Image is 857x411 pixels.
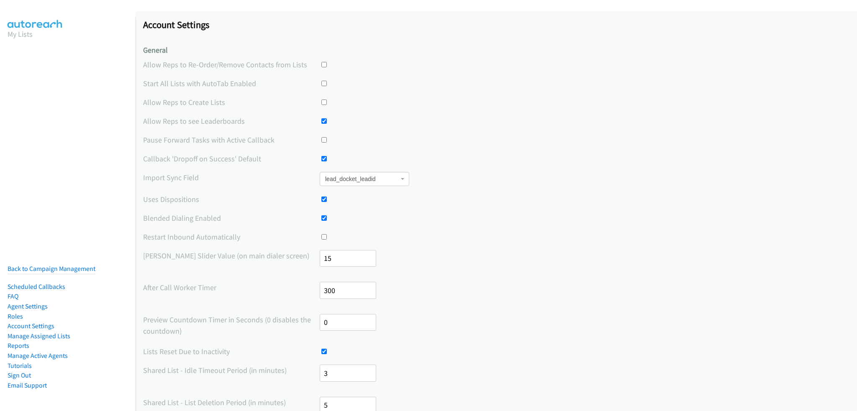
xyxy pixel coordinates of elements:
a: My Lists [8,29,33,39]
div: The time period before a list resets or assigned records get redistributed due to an idle dialing... [143,365,849,389]
a: Manage Active Agents [8,352,68,360]
label: Shared List - List Deletion Period (in minutes) [143,397,320,408]
a: Reports [8,342,29,350]
label: Import Sync Field [143,172,320,183]
label: Allow Reps to Re-Order/Remove Contacts from Lists [143,59,320,70]
a: FAQ [8,292,18,300]
h4: General [143,46,849,55]
label: [PERSON_NAME] Slider Value (on main dialer screen) [143,250,320,261]
span: lead_docket_leadid [320,172,409,186]
a: Tutorials [8,362,32,370]
label: Blended Dialing Enabled [143,212,320,224]
label: Restart Inbound Automatically [143,231,320,243]
label: Allow Reps to Create Lists [143,97,320,108]
a: Email Support [8,381,47,389]
a: Sign Out [8,371,31,379]
span: lead_docket_leadid [325,175,399,183]
label: After Call Worker Timer [143,282,320,293]
a: Scheduled Callbacks [8,283,65,291]
label: Preview Countdown Timer in Seconds (0 disables the countdown) [143,314,320,337]
label: Lists Reset Due to Inactivity [143,346,320,357]
label: Uses Dispositions [143,194,320,205]
a: Roles [8,312,23,320]
a: Agent Settings [8,302,48,310]
h1: Account Settings [143,19,849,31]
a: Back to Campaign Management [8,265,95,273]
label: Callback 'Dropoff on Success' Default [143,153,320,164]
label: Shared List - Idle Timeout Period (in minutes) [143,365,320,376]
label: Pause Forward Tasks with Active Callback [143,134,320,146]
a: Account Settings [8,322,54,330]
label: Start All Lists with AutoTab Enabled [143,78,320,89]
a: Manage Assigned Lists [8,332,70,340]
label: Allow Reps to see Leaderboards [143,115,320,127]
